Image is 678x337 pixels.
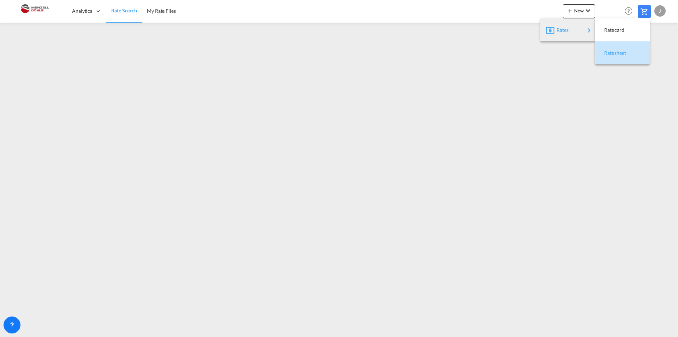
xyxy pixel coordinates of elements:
[585,26,593,35] md-icon: icon-chevron-right
[601,21,644,39] div: Ratecard
[601,44,644,62] div: Ratesheet
[604,46,612,60] span: Ratesheet
[604,23,612,37] span: Ratecard
[557,23,565,37] span: Rates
